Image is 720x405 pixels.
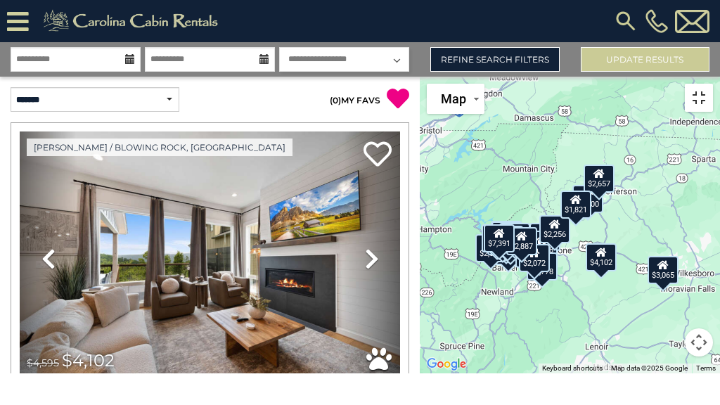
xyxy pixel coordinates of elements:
a: [PERSON_NAME] / Blowing Rock, [GEOGRAPHIC_DATA] [27,139,292,156]
div: $7,391 [483,224,514,252]
div: $2,072 [518,244,549,272]
div: $1,500 [572,185,603,213]
button: Keyboard shortcuts [542,364,603,373]
span: ( ) [330,95,341,105]
span: $4,595 [27,356,59,369]
span: 0 [333,95,338,105]
span: $4,102 [62,350,115,371]
div: $2,041 [475,234,506,262]
div: $1,821 [560,191,591,219]
img: thumbnail_168695581.jpeg [20,131,400,387]
div: $3,106 [482,224,513,252]
button: Toggle fullscreen view [685,84,713,112]
img: search-regular.svg [613,8,638,34]
span: Map data ©2025 Google [611,364,688,372]
div: $3,065 [648,256,679,284]
button: Change map style [427,84,484,114]
div: $3,628 [527,231,558,259]
div: $3,081 [491,221,522,250]
a: Refine Search Filters [430,47,559,72]
img: Google [423,355,470,373]
div: $3,225 [499,223,530,251]
div: $2,657 [583,165,614,193]
div: $2,256 [539,215,570,243]
div: $4,102 [585,243,616,271]
div: $2,887 [506,227,537,255]
a: [PHONE_NUMBER] [642,9,671,33]
div: $2,778 [526,252,557,281]
div: $1,155 [491,221,522,249]
button: Map camera controls [685,328,713,356]
span: Map [441,91,466,106]
button: Update Results [581,47,709,72]
img: Khaki-logo.png [36,7,230,35]
span: including taxes & fees [27,373,117,382]
a: Open this area in Google Maps (opens a new window) [423,355,470,373]
a: (0)MY FAVS [330,95,380,105]
a: Add to favorites [364,140,392,170]
a: Terms [696,364,716,372]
